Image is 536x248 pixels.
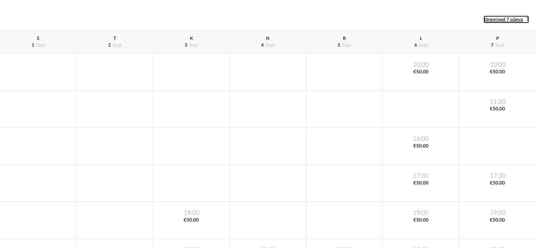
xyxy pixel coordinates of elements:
[461,61,534,69] span: 10:00
[384,172,457,180] span: 17:30
[189,43,198,47] span: sept
[261,43,264,47] span: 4
[343,36,346,41] span: R
[113,36,116,41] span: T
[384,69,457,75] span: €50.00
[108,43,111,47] span: 2
[496,36,499,41] span: P
[384,209,457,217] span: 19:00
[384,180,457,187] span: €50.00
[37,36,39,41] span: E
[420,36,422,41] span: L
[32,43,34,47] span: 1
[461,180,534,187] span: €50.00
[384,135,457,143] span: 16:00
[483,16,529,23] a: Järgmised 7 päeva
[36,43,45,47] span: sept
[414,43,417,47] span: 6
[154,209,228,217] span: 19:00
[461,209,534,217] span: 19:00
[461,98,534,106] span: 11:30
[461,217,534,224] span: €50.00
[419,43,428,47] span: sept
[384,143,457,150] span: €50.00
[266,36,270,41] span: N
[483,17,523,22] span: Järgmised 7 päeva
[342,43,351,47] span: sept
[266,43,275,47] span: sept
[384,217,457,224] span: €50.00
[461,106,534,113] span: €50.00
[185,43,187,47] span: 3
[338,43,340,47] span: 5
[113,43,122,47] span: sept
[461,172,534,180] span: 17:30
[154,217,228,224] span: €50.00
[461,69,534,75] span: €50.00
[495,43,504,47] span: sept
[491,43,493,47] span: 7
[190,36,193,41] span: K
[384,61,457,69] span: 10:00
